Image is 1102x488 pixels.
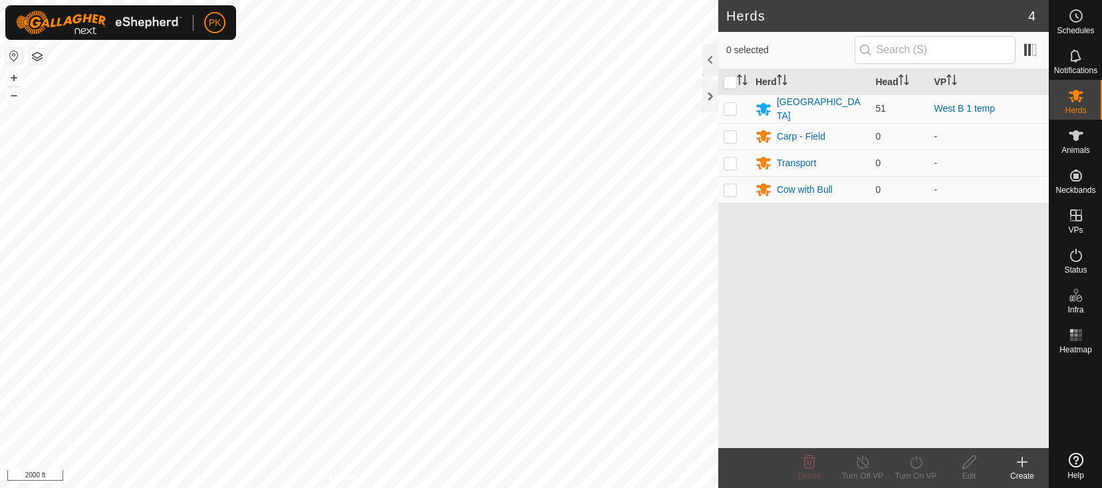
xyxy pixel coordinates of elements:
[737,76,748,87] p-sorticon: Activate to sort
[898,76,909,87] p-sorticon: Activate to sort
[928,176,1049,203] td: -
[1065,106,1086,114] span: Herds
[1061,146,1090,154] span: Animals
[928,150,1049,176] td: -
[1067,471,1084,479] span: Help
[1057,27,1094,35] span: Schedules
[1067,306,1083,314] span: Infra
[934,103,995,114] a: West B 1 temp
[855,36,1016,64] input: Search (S)
[1064,266,1087,274] span: Status
[777,183,833,197] div: Cow with Bull
[777,130,825,144] div: Carp - Field
[209,16,221,30] span: PK
[875,158,881,168] span: 0
[870,69,928,95] th: Head
[726,43,855,57] span: 0 selected
[777,76,787,87] p-sorticon: Activate to sort
[6,87,22,103] button: –
[875,184,881,195] span: 0
[1059,346,1092,354] span: Heatmap
[307,471,356,483] a: Privacy Policy
[777,156,816,170] div: Transport
[928,123,1049,150] td: -
[942,470,996,482] div: Edit
[1028,6,1035,26] span: 4
[726,8,1028,24] h2: Herds
[6,70,22,86] button: +
[777,95,865,123] div: [GEOGRAPHIC_DATA]
[836,470,889,482] div: Turn Off VP
[372,471,412,483] a: Contact Us
[1049,447,1102,485] a: Help
[6,48,22,64] button: Reset Map
[946,76,957,87] p-sorticon: Activate to sort
[798,471,821,481] span: Delete
[1055,186,1095,194] span: Neckbands
[875,131,881,142] span: 0
[996,470,1049,482] div: Create
[1068,226,1083,234] span: VPs
[875,103,886,114] span: 51
[29,49,45,64] button: Map Layers
[1054,66,1097,74] span: Notifications
[889,470,942,482] div: Turn On VP
[928,69,1049,95] th: VP
[16,11,182,35] img: Gallagher Logo
[750,69,871,95] th: Herd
